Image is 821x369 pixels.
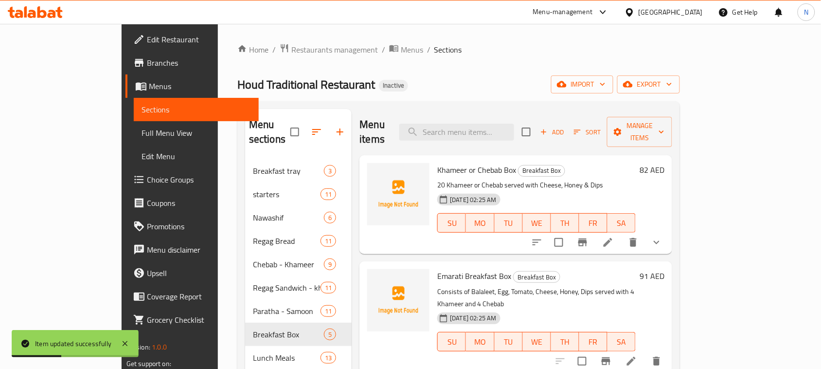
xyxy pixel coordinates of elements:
span: TU [499,335,519,349]
a: Edit Restaurant [125,28,259,51]
span: Select to update [549,232,569,253]
span: Chebab - Khameer [253,258,324,270]
span: [DATE] 02:25 AM [446,195,500,204]
span: starters [253,188,321,200]
div: [GEOGRAPHIC_DATA] [639,7,703,18]
span: 9 [324,260,336,269]
a: Restaurants management [280,43,378,56]
span: Lunch Meals [253,352,321,364]
span: Manage items [615,120,664,144]
span: Select section [516,122,536,142]
span: WE [527,335,547,349]
span: TH [555,216,575,230]
button: TH [551,213,579,233]
div: Inactive [379,80,408,92]
button: Add section [328,120,352,144]
span: 11 [321,307,336,316]
span: Menus [401,44,423,55]
a: Menus [389,43,423,56]
span: SA [611,335,632,349]
span: Sort [574,127,601,138]
span: import [559,78,606,91]
div: Breakfast tray3 [245,159,352,183]
span: Regag Sandwich - khameer wrap [253,282,321,294]
a: Edit Menu [134,145,259,168]
span: Coverage Report [147,291,251,302]
p: 20 Khameer or Chebab served with Cheese, Honey & Dips [437,179,636,191]
h2: Menu items [359,117,388,147]
div: starters11 [245,183,352,206]
a: Branches [125,51,259,74]
span: 1.0.0 [152,341,167,353]
img: Khameer or Chebab Box [367,163,429,225]
span: SU [442,216,462,230]
div: Paratha - Samoon11 [245,299,352,323]
span: TU [499,216,519,230]
h6: 91 AED [640,269,664,283]
a: Menu disclaimer [125,238,259,261]
span: Breakfast Box [253,329,324,340]
div: Regag Sandwich - khameer wrap11 [245,276,352,299]
span: Add item [536,125,568,140]
a: Grocery Checklist [125,308,259,332]
button: MO [466,213,494,233]
a: Coverage Report [125,285,259,308]
a: Edit menu item [602,237,614,248]
a: Edit menu item [625,355,637,367]
span: export [625,78,672,91]
li: / [272,44,276,55]
p: Consists of Balaleet, Egg, Tomato, Cheese, Honey, Dips served with 4 Khameer and 4 Chebab [437,286,636,310]
span: SU [442,335,462,349]
div: items [324,212,336,223]
button: TU [495,332,523,351]
span: Coupons [147,197,251,209]
span: Paratha - Samoon [253,305,321,317]
h6: 82 AED [640,163,664,177]
div: items [324,329,336,340]
button: sort-choices [525,231,549,254]
button: TH [551,332,579,351]
span: Houd Traditional Restaurant [237,74,375,95]
span: Nawashif [253,212,324,223]
span: Sort items [568,125,607,140]
span: Menus [149,80,251,92]
span: Grocery Checklist [147,314,251,326]
a: Upsell [125,261,259,285]
span: Select all sections [285,122,305,142]
span: FR [583,216,604,230]
span: WE [527,216,547,230]
div: items [324,165,336,177]
span: Khameer or Chebab Box [437,163,516,177]
span: N [804,7,808,18]
button: TU [495,213,523,233]
span: 13 [321,353,336,363]
div: items [321,352,336,364]
span: Sort sections [305,120,328,144]
button: SA [607,332,636,351]
a: Choice Groups [125,168,259,191]
div: Chebab - Khameer9 [245,253,352,276]
span: 3 [324,166,336,176]
div: Breakfast Box [513,271,560,283]
div: Regag Bread11 [245,229,352,253]
span: 6 [324,213,336,222]
span: Choice Groups [147,174,251,185]
span: Breakfast tray [253,165,324,177]
nav: breadcrumb [237,43,680,56]
button: SU [437,213,466,233]
button: SU [437,332,466,351]
span: 5 [324,330,336,339]
span: Regag Bread [253,235,321,247]
div: items [321,188,336,200]
div: Breakfast Box5 [245,323,352,346]
svg: Show Choices [651,237,662,248]
span: [DATE] 02:25 AM [446,314,500,323]
button: Sort [571,125,603,140]
span: Restaurants management [291,44,378,55]
button: FR [579,213,607,233]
